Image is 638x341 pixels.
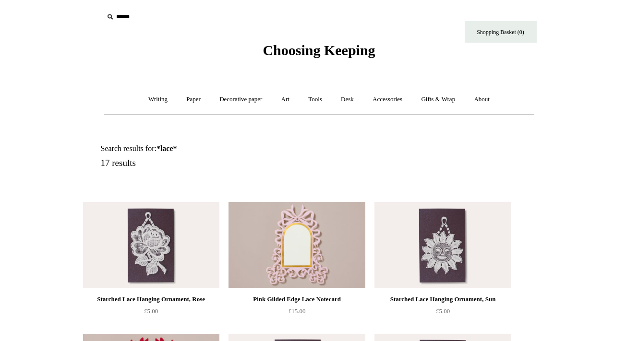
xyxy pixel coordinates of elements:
[83,202,219,288] a: Starched Lace Hanging Ornament, Rose Starched Lace Hanging Ornament, Rose
[377,294,508,305] div: Starched Lace Hanging Ornament, Sun
[85,294,217,305] div: Starched Lace Hanging Ornament, Rose
[101,144,330,153] h1: Search results for:
[211,87,271,112] a: Decorative paper
[263,42,375,58] span: Choosing Keeping
[83,202,219,288] img: Starched Lace Hanging Ornament, Rose
[229,294,365,333] a: Pink Gilded Edge Lace Notecard £15.00
[140,87,176,112] a: Writing
[144,307,158,315] span: £5.00
[332,87,362,112] a: Desk
[374,202,511,288] img: Starched Lace Hanging Ornament, Sun
[374,294,511,333] a: Starched Lace Hanging Ornament, Sun £5.00
[83,294,219,333] a: Starched Lace Hanging Ornament, Rose £5.00
[465,87,498,112] a: About
[231,294,362,305] div: Pink Gilded Edge Lace Notecard
[178,87,209,112] a: Paper
[374,202,511,288] a: Starched Lace Hanging Ornament, Sun Starched Lace Hanging Ornament, Sun
[101,158,330,169] h5: 17 results
[263,50,375,57] a: Choosing Keeping
[364,87,411,112] a: Accessories
[289,307,306,315] span: £15.00
[300,87,331,112] a: Tools
[273,87,298,112] a: Art
[229,202,365,288] img: Pink Gilded Edge Lace Notecard
[436,307,450,315] span: £5.00
[465,21,537,43] a: Shopping Basket (0)
[412,87,464,112] a: Gifts & Wrap
[229,202,365,288] a: Pink Gilded Edge Lace Notecard Pink Gilded Edge Lace Notecard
